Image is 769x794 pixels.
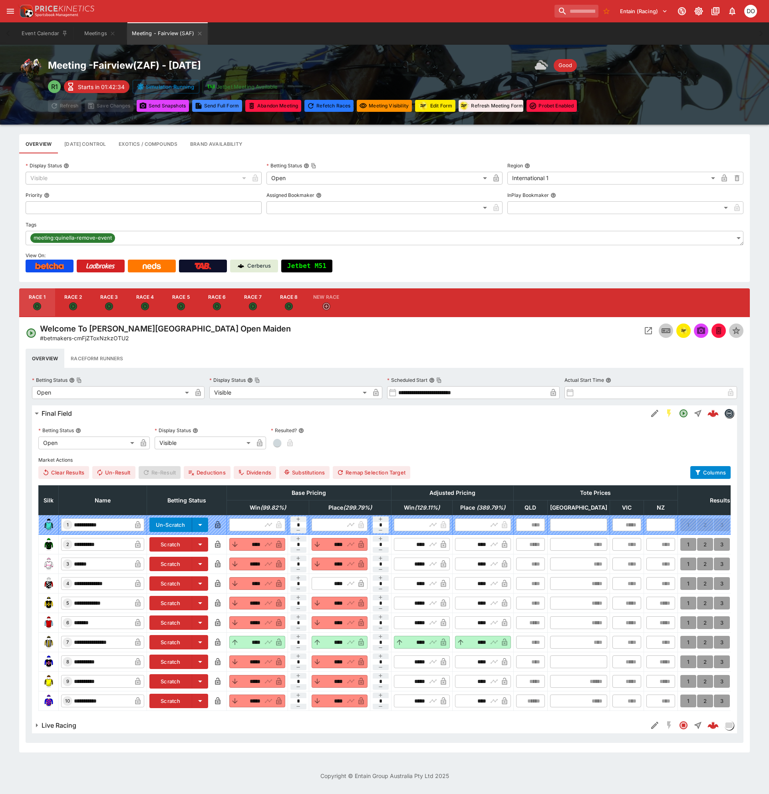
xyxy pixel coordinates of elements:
div: racingform [679,326,688,335]
button: Copy To Clipboard [436,377,442,383]
div: a3e66945-65c4-4043-9567-c0d87b0ecdd7 [707,720,719,731]
em: ( 389.79 %) [477,504,505,511]
img: runner 1 [42,518,55,531]
button: 1 [680,597,696,609]
button: Connected to PK [675,4,689,18]
p: InPlay Bookmaker [507,192,549,198]
img: runner 8 [42,655,55,668]
button: Meetings [74,22,125,45]
span: 8 [65,659,71,665]
button: Scratch [149,576,192,591]
img: runner 4 [42,577,55,590]
button: Race 1 [19,288,55,317]
button: Display Status [64,163,69,169]
button: Copy To Clipboard [311,163,316,169]
div: 28e8ef95-2619-4ab5-8b4e-6d429fd38e6b [707,408,719,419]
button: Edit Detail [648,718,662,732]
button: Remap Selection Target [333,466,410,479]
button: 3 [714,597,730,609]
button: Set Featured Event [729,324,743,338]
img: runner 5 [42,597,55,609]
button: View and edit meeting dividends and compounds. [112,134,184,153]
h4: Welcome To [PERSON_NAME][GEOGRAPHIC_DATA] Open Maiden [40,324,291,334]
span: 5 [65,600,71,606]
p: Display Status [26,162,62,169]
img: liveracing [725,721,733,730]
button: Priority [44,193,50,198]
div: Track Condition: Good [554,59,577,72]
button: Overview [26,349,64,368]
th: Win [227,500,309,515]
a: a3e66945-65c4-4043-9567-c0d87b0ecdd7 [705,717,721,733]
div: Weather: OCAST [535,58,550,73]
button: Configure each race specific details at once [58,134,112,153]
button: 4 [731,597,747,609]
span: Send Snapshot [694,324,708,338]
button: 4 [731,616,747,629]
th: Place [452,500,513,515]
button: 1 [680,577,696,590]
button: Substitutions [279,466,330,479]
th: QLD [513,500,547,515]
p: Display Status [209,377,246,383]
button: Jetbet M51 [281,260,332,272]
button: 4 [731,558,747,570]
th: [GEOGRAPHIC_DATA] [547,500,610,515]
th: Adjusted Pricing [391,486,513,500]
button: racingform [676,324,691,338]
button: 2 [697,616,713,629]
img: runner 9 [42,675,55,688]
img: Ladbrokes [86,263,115,269]
img: Sportsbook Management [35,13,78,17]
button: 2 [697,695,713,707]
button: 1 [680,616,696,629]
button: Open Event [641,324,656,338]
button: 4 [731,577,747,590]
th: Silk [39,486,59,515]
button: 3 [714,558,730,570]
button: Race 6 [199,288,235,317]
p: Starts in 01:42:34 [78,83,125,91]
button: Clear Results [38,466,89,479]
button: Toggle ProBet for every event in this meeting [527,100,577,112]
p: Actual Start Time [564,377,604,383]
button: Scratch [149,635,192,649]
button: Scratch [149,655,192,669]
p: Betting Status [32,377,68,383]
button: Event Calendar [17,22,73,45]
button: 1 [680,636,696,649]
button: Live Racing [32,717,648,733]
em: ( 99.82 %) [260,504,286,511]
img: runner 3 [42,558,55,570]
label: Market Actions [38,454,731,466]
button: Documentation [708,4,723,18]
h2: Meeting - Fairview ( ZAF ) - [DATE] [48,59,201,71]
button: Mark all events in meeting as closed and abandoned. [245,100,301,112]
button: Betting StatusCopy To Clipboard [304,163,309,169]
span: 7 [65,639,70,645]
span: 2 [65,542,71,547]
button: Scratch [149,537,192,552]
div: liveracing [724,721,734,730]
button: 2 [697,655,713,668]
button: Display Status [193,428,198,433]
button: Race 2 [55,288,91,317]
button: Daniel Olerenshaw [742,2,759,20]
img: runner 2 [42,538,55,551]
button: Scratch [149,615,192,630]
p: Copy To Clipboard [40,334,129,342]
button: 2 [697,636,713,649]
th: VIC [610,500,644,515]
button: Simulation Running [133,80,199,93]
button: Scratch [149,694,192,708]
button: Columns [690,466,731,479]
img: Betcha [35,263,64,269]
h6: Final Field [42,409,72,418]
button: 4 [731,655,747,668]
div: betmakers [724,409,734,418]
img: Cerberus [238,263,244,269]
th: Results [678,486,763,515]
button: Race 8 [271,288,307,317]
button: Notifications [725,4,739,18]
div: Visible [26,172,249,185]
